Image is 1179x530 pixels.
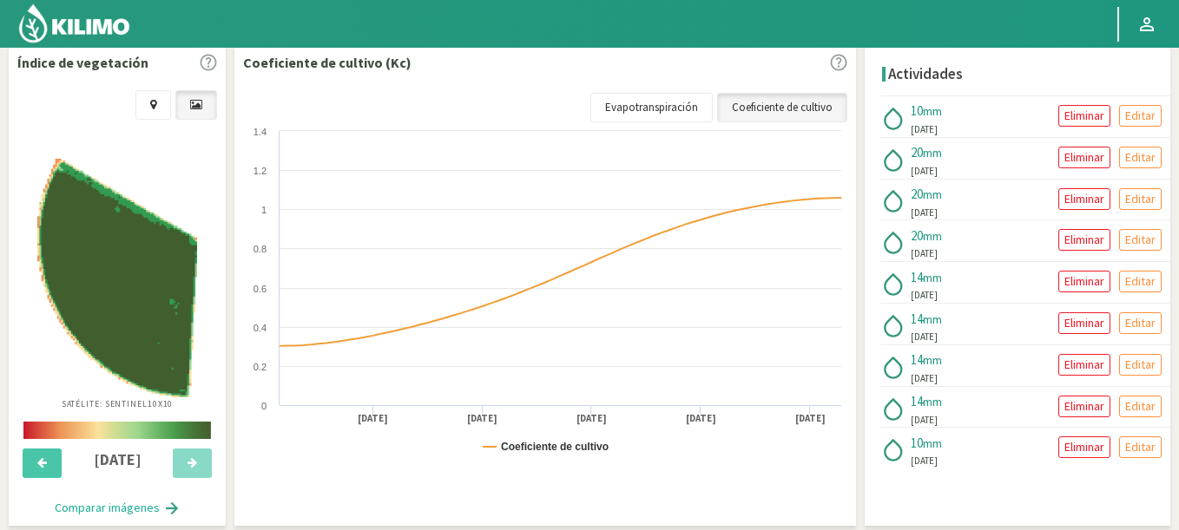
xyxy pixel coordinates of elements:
span: [DATE] [911,206,938,220]
p: Editar [1125,147,1156,167]
p: Satélite: Sentinel [62,397,174,410]
span: mm [923,186,942,202]
button: Editar [1119,188,1162,210]
text: [DATE] [467,412,497,425]
p: Editar [1125,189,1156,209]
span: mm [923,311,942,327]
button: Editar [1119,396,1162,417]
button: Editar [1119,312,1162,334]
p: Eliminar [1064,189,1104,209]
text: Coeficiente de cultivo [501,441,609,453]
span: 10 [911,102,923,119]
h4: Actividades [888,66,963,82]
span: [DATE] [911,122,938,137]
span: [DATE] [911,413,938,428]
text: 0 [261,401,267,411]
span: mm [923,270,942,285]
span: mm [923,228,942,244]
p: Editar [1125,272,1156,291]
p: Índice de vegetación [17,52,148,73]
span: [DATE] [911,371,938,386]
text: [DATE] [686,412,716,425]
p: Editar [1125,396,1156,416]
span: [DATE] [911,246,938,261]
span: 10 [911,435,923,451]
button: Editar [1119,436,1162,458]
text: 0.8 [254,244,267,254]
button: Editar [1119,105,1162,127]
button: Eliminar [1058,436,1110,458]
a: Coeficiente de cultivo [717,93,847,122]
span: 14 [911,351,923,368]
text: 0.6 [254,284,267,294]
p: Editar [1125,437,1156,457]
p: Eliminar [1064,355,1104,375]
text: 0.2 [254,362,267,372]
span: mm [923,435,942,451]
span: 14 [911,393,923,409]
span: mm [923,394,942,409]
button: Eliminar [1058,312,1110,334]
p: Eliminar [1064,437,1104,457]
span: [DATE] [911,288,938,303]
text: 1.2 [254,166,267,176]
span: 14 [911,269,923,285]
text: [DATE] [358,412,388,425]
span: mm [923,145,942,160]
span: [DATE] [911,330,938,344]
span: 20 [911,186,923,202]
a: Evapotranspiración [590,93,713,122]
p: Eliminar [1064,313,1104,333]
span: mm [923,103,942,119]
button: Editar [1119,271,1162,292]
p: Editar [1125,230,1156,250]
button: Editar [1119,147,1162,168]
span: 14 [911,311,923,327]
button: Eliminar [1058,396,1110,417]
button: Editar [1119,354,1162,376]
p: Eliminar [1064,230,1104,250]
button: Eliminar [1058,105,1110,127]
p: Eliminar [1064,106,1104,126]
p: Eliminar [1064,147,1104,167]
button: Comparar imágenes [37,491,198,526]
button: Eliminar [1058,147,1110,168]
text: 0.4 [254,323,267,333]
text: 1.4 [254,127,267,137]
button: Eliminar [1058,229,1110,251]
text: [DATE] [576,412,607,425]
p: Editar [1125,313,1156,333]
h4: [DATE] [72,451,163,468]
span: 10X10 [148,398,174,409]
span: [DATE] [911,164,938,179]
p: Editar [1125,355,1156,375]
text: 1 [261,205,267,215]
button: Eliminar [1058,354,1110,376]
button: Eliminar [1058,188,1110,210]
img: 4be7d2d8-f90d-4520-920f-ee5f0c918614_-_sentinel_-_2025-08-11.png [37,159,197,397]
button: Editar [1119,229,1162,251]
p: Editar [1125,106,1156,126]
span: [DATE] [911,454,938,468]
p: Coeficiente de cultivo (Kc) [243,52,412,73]
span: mm [923,352,942,368]
p: Eliminar [1064,272,1104,291]
text: [DATE] [795,412,826,425]
span: 20 [911,227,923,244]
img: scale [23,422,211,439]
p: Eliminar [1064,396,1104,416]
span: 20 [911,144,923,160]
button: Eliminar [1058,271,1110,292]
img: Kilimo [17,3,131,44]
